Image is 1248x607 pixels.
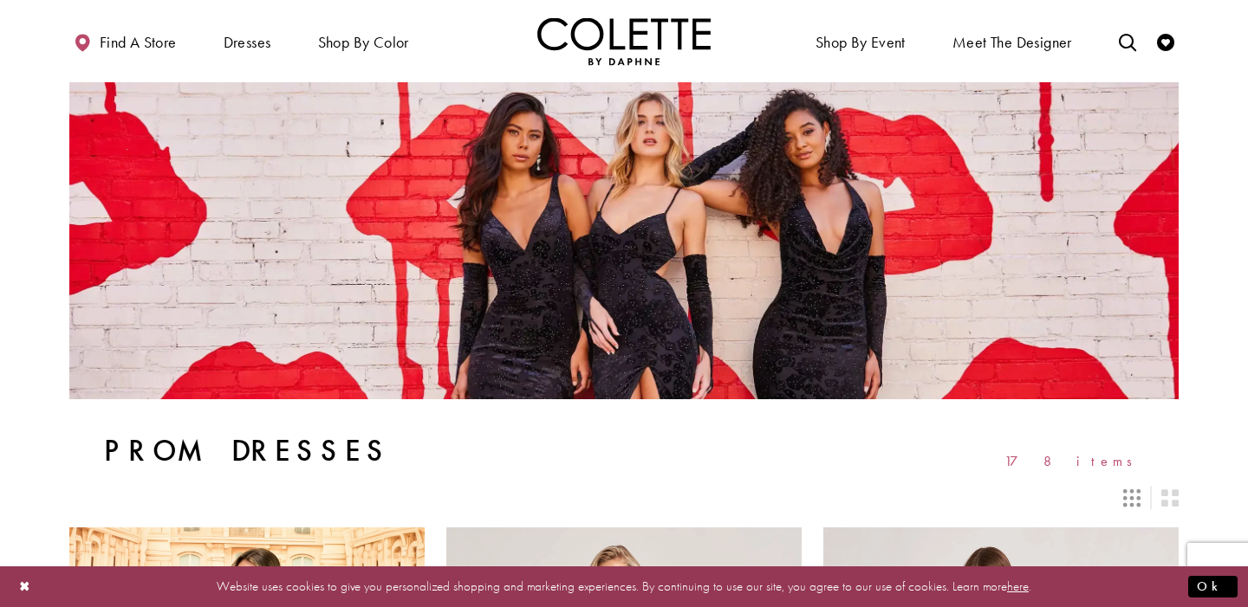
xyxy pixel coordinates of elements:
[219,17,276,65] span: Dresses
[1004,454,1144,468] span: 178 items
[1123,489,1141,507] span: Switch layout to 3 columns
[125,575,1123,598] p: Website uses cookies to give you personalized shopping and marketing experiences. By continuing t...
[811,17,910,65] span: Shop By Event
[100,34,177,51] span: Find a store
[224,34,271,51] span: Dresses
[69,17,180,65] a: Find a store
[1161,489,1179,507] span: Switch layout to 2 columns
[1188,576,1238,597] button: Submit Dialog
[59,479,1189,517] div: Layout Controls
[104,434,391,468] h1: Prom Dresses
[952,34,1072,51] span: Meet the designer
[1115,17,1141,65] a: Toggle search
[948,17,1076,65] a: Meet the designer
[10,571,40,602] button: Close Dialog
[318,34,409,51] span: Shop by color
[816,34,906,51] span: Shop By Event
[1153,17,1179,65] a: Check Wishlist
[1007,578,1029,595] a: here
[314,17,413,65] span: Shop by color
[537,17,711,65] a: Visit Home Page
[537,17,711,65] img: Colette by Daphne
